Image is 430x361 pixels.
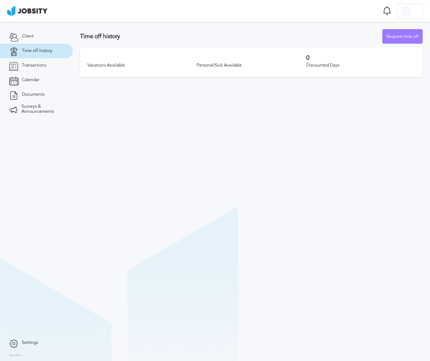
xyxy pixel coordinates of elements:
[22,78,39,83] span: Calendar
[22,340,38,345] span: Settings
[22,48,52,53] span: Time off history
[197,63,306,68] div: Personal/Sick Available
[22,34,33,39] span: Client
[383,29,422,44] div: Request time off
[9,353,23,358] label: Version:
[22,63,46,68] span: Transactions
[22,92,44,97] span: Documents
[306,63,415,68] div: Discounted Days
[382,29,423,44] button: Request time off
[21,104,64,114] span: Surveys & Announcements
[306,55,415,61] h3: 0
[7,6,47,16] img: ab4bad089aa723f57921c736e9817d99.png
[80,33,382,40] h3: Time off history
[87,63,197,68] div: Vacations Available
